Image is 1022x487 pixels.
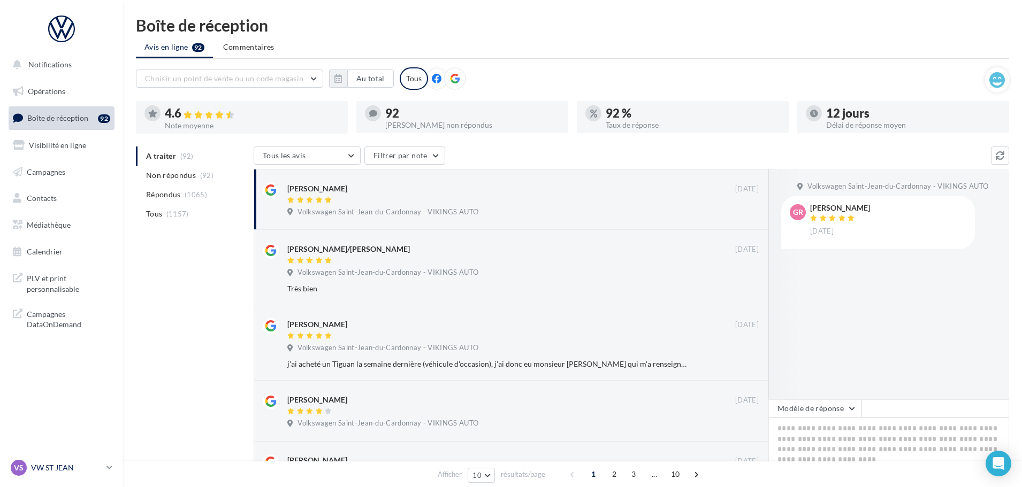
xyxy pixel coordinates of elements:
a: Médiathèque [6,214,117,236]
span: [DATE] [735,396,759,405]
span: Campagnes [27,167,65,176]
span: Volkswagen Saint-Jean-du-Cardonnay - VIKINGS AUTO [298,207,478,217]
span: Notifications [28,60,72,69]
div: Taux de réponse [606,121,780,129]
a: Campagnes DataOnDemand [6,303,117,334]
button: Choisir un point de vente ou un code magasin [136,69,323,88]
span: [DATE] [735,457,759,466]
a: Contacts [6,187,117,210]
span: 1 [585,466,602,483]
a: PLV et print personnalisable [6,267,117,298]
span: Volkswagen Saint-Jean-du-Cardonnay - VIKINGS AUTO [298,419,478,428]
button: Au total [347,69,394,88]
span: Campagnes DataOnDemand [27,307,110,330]
span: (1157) [166,210,189,218]
button: Au total [329,69,394,88]
span: Non répondus [146,170,196,181]
span: Afficher [438,469,462,480]
span: 10 [667,466,684,483]
div: Délai de réponse moyen [826,121,1001,129]
span: Contacts [27,194,57,203]
span: ... [646,466,663,483]
span: Tous les avis [263,151,306,160]
span: PLV et print personnalisable [27,271,110,294]
span: Opérations [28,87,65,96]
span: Boîte de réception [27,113,88,122]
div: [PERSON_NAME] [287,455,347,466]
div: [PERSON_NAME] non répondus [385,121,560,129]
span: Commentaires [223,42,274,52]
div: [PERSON_NAME] [287,319,347,330]
span: [DATE] [810,227,834,236]
span: résultats/page [501,469,545,480]
div: 12 jours [826,107,1001,119]
div: j'ai acheté un Tiguan la semaine dernière (véhicule d'occasion), j'ai donc eu monsieur [PERSON_NA... [287,359,689,369]
span: 3 [625,466,642,483]
span: Calendrier [27,247,63,256]
span: Médiathèque [27,220,71,229]
span: Visibilité en ligne [29,141,86,150]
div: [PERSON_NAME] [287,395,347,405]
span: Volkswagen Saint-Jean-du-Cardonnay - VIKINGS AUTO [298,343,478,353]
span: 2 [606,466,623,483]
span: Volkswagen Saint-Jean-du-Cardonnay - VIKINGS AUTO [807,182,988,191]
div: 4.6 [165,107,339,120]
div: Open Intercom Messenger [986,451,1011,476]
button: Filtrer par note [364,146,445,165]
button: Tous les avis [254,146,361,165]
p: VW ST JEAN [31,462,102,473]
span: Choisir un point de vente ou un code magasin [145,74,303,83]
span: Répondus [146,189,181,200]
span: Tous [146,208,162,219]
button: Notifications [6,53,112,76]
div: [PERSON_NAME] [287,183,347,194]
div: 92 [385,107,560,119]
button: Modèle de réponse [768,399,861,418]
a: Boîte de réception92 [6,106,117,129]
a: Visibilité en ligne [6,134,117,157]
span: 10 [472,471,482,480]
span: (92) [200,171,213,180]
div: [PERSON_NAME]/[PERSON_NAME] [287,244,410,254]
span: [DATE] [735,245,759,254]
div: Tous [400,67,428,90]
button: 10 [468,468,495,483]
div: Très bien [287,283,689,294]
span: Gr [793,207,803,218]
span: [DATE] [735,184,759,194]
div: 92 % [606,107,780,119]
div: [PERSON_NAME] [810,204,870,212]
div: Note moyenne [165,122,339,129]
a: Campagnes [6,161,117,183]
a: Opérations [6,80,117,103]
a: VS VW ST JEAN [9,458,115,478]
div: Boîte de réception [136,17,1009,33]
span: [DATE] [735,320,759,330]
div: 92 [98,114,110,123]
span: VS [14,462,24,473]
span: (1065) [185,190,207,199]
a: Calendrier [6,241,117,263]
span: Volkswagen Saint-Jean-du-Cardonnay - VIKINGS AUTO [298,268,478,277]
